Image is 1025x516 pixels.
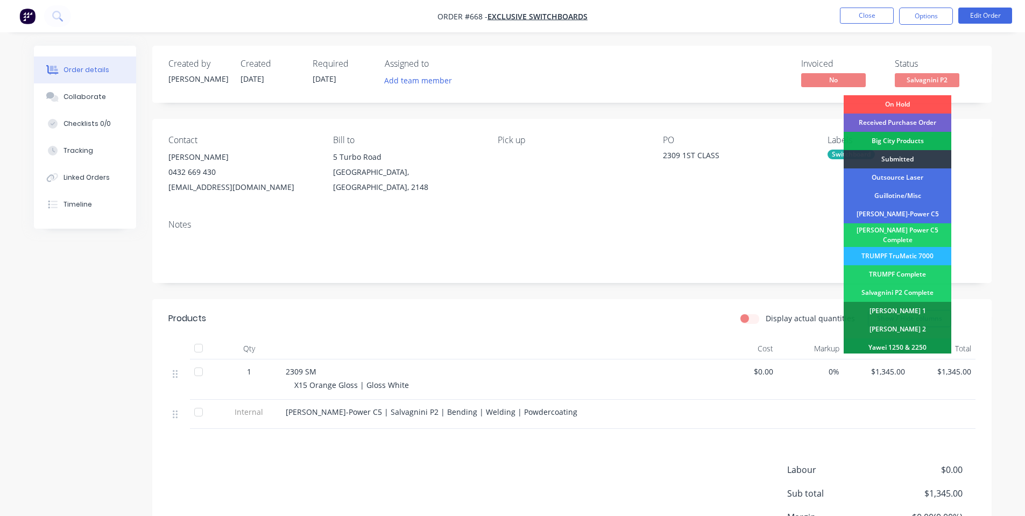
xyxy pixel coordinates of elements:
[34,83,136,110] button: Collaborate
[168,135,316,145] div: Contact
[844,132,951,150] div: Big City Products
[286,407,577,417] span: [PERSON_NAME]-Power C5 | Salvagnini P2 | Bending | Welding | Powdercoating
[844,284,951,302] div: Salvagnini P2 Complete
[63,200,92,209] div: Timeline
[844,247,951,265] div: TRUMPF TruMatic 7000
[221,406,277,418] span: Internal
[801,73,866,87] span: No
[487,11,588,22] a: Exclusive Switchboards
[241,59,300,69] div: Created
[168,150,316,165] div: [PERSON_NAME]
[385,59,492,69] div: Assigned to
[844,265,951,284] div: TRUMPF Complete
[34,164,136,191] button: Linked Orders
[63,92,106,102] div: Collaborate
[247,366,251,377] span: 1
[801,59,882,69] div: Invoiced
[787,463,883,476] span: Labour
[378,73,457,88] button: Add team member
[313,74,336,84] span: [DATE]
[787,487,883,500] span: Sub total
[844,150,951,168] div: Submitted
[333,135,480,145] div: Bill to
[844,114,951,132] div: Received Purchase Order
[663,135,810,145] div: PO
[882,463,962,476] span: $0.00
[828,135,975,145] div: Labels
[34,110,136,137] button: Checklists 0/0
[844,95,951,114] div: On Hold
[333,150,480,195] div: 5 Turbo Road[GEOGRAPHIC_DATA], [GEOGRAPHIC_DATA], 2148
[777,338,844,359] div: Markup
[895,59,975,69] div: Status
[844,187,951,205] div: Guillotine/Misc
[848,366,906,377] span: $1,345.00
[844,338,951,357] div: Yawei 1250 & 2250
[168,180,316,195] div: [EMAIL_ADDRESS][DOMAIN_NAME]
[882,487,962,500] span: $1,345.00
[716,366,774,377] span: $0.00
[241,74,264,84] span: [DATE]
[168,59,228,69] div: Created by
[34,191,136,218] button: Timeline
[712,338,778,359] div: Cost
[437,11,487,22] span: Order #668 -
[958,8,1012,24] button: Edit Order
[63,173,110,182] div: Linked Orders
[895,73,959,87] span: Salvagnini P2
[168,220,975,230] div: Notes
[840,8,894,24] button: Close
[663,150,797,165] div: 2309 1ST CLASS
[895,73,959,89] button: Salvagnini P2
[63,65,109,75] div: Order details
[766,313,855,324] label: Display actual quantities
[828,150,875,159] div: Switchboard
[844,205,951,223] div: [PERSON_NAME]-Power C5
[844,168,951,187] div: Outsource Laser
[217,338,281,359] div: Qty
[782,366,839,377] span: 0%
[63,146,93,155] div: Tracking
[313,59,372,69] div: Required
[844,223,951,247] div: [PERSON_NAME] Power C5 Complete
[168,73,228,84] div: [PERSON_NAME]
[63,119,111,129] div: Checklists 0/0
[333,150,480,165] div: 5 Turbo Road
[19,8,36,24] img: Factory
[286,366,316,377] span: 2309 SM
[385,73,458,88] button: Add team member
[294,380,409,390] span: X15 Orange Gloss | Gloss White
[914,366,971,377] span: $1,345.00
[168,150,316,195] div: [PERSON_NAME]0432 669 430[EMAIL_ADDRESS][DOMAIN_NAME]
[844,320,951,338] div: [PERSON_NAME] 2
[333,165,480,195] div: [GEOGRAPHIC_DATA], [GEOGRAPHIC_DATA], 2148
[168,165,316,180] div: 0432 669 430
[844,302,951,320] div: [PERSON_NAME] 1
[498,135,645,145] div: Pick up
[168,312,206,325] div: Products
[34,56,136,83] button: Order details
[899,8,953,25] button: Options
[34,137,136,164] button: Tracking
